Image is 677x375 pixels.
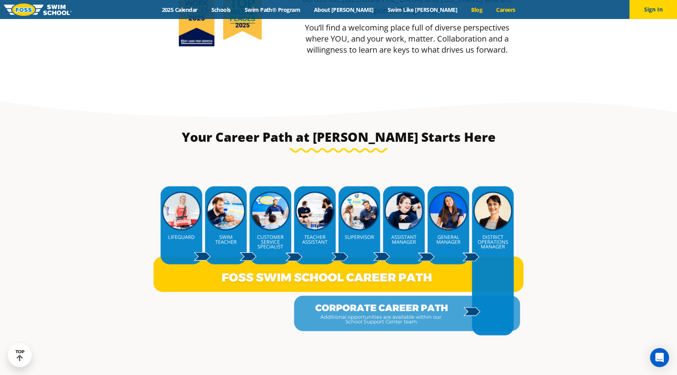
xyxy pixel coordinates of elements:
[155,6,204,13] a: 2025 Calendar
[204,6,238,13] a: Schools
[650,348,669,367] div: Open Intercom Messenger
[380,6,464,13] a: Swim Like [PERSON_NAME]
[307,6,381,13] a: About [PERSON_NAME]
[293,22,521,55] p: You’ll find a welcoming place full of diverse perspectives where YOU, and your work, matter. Coll...
[489,6,522,13] a: Careers
[238,6,307,13] a: Swim Path® Program
[464,6,489,13] a: Blog
[15,349,25,362] div: TOP
[4,4,72,16] img: FOSS Swim School Logo
[152,129,525,145] h3: Your Career Path at [PERSON_NAME] Starts Here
